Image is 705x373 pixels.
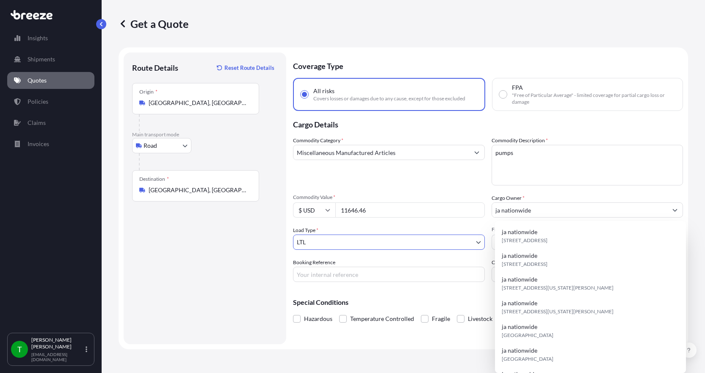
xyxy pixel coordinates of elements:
[502,331,553,340] span: [GEOGRAPHIC_DATA]
[293,299,683,306] p: Special Conditions
[502,346,537,355] span: ja nationwide
[304,312,332,325] span: Hazardous
[469,145,484,160] button: Show suggestions
[144,141,157,150] span: Road
[132,63,178,73] p: Route Details
[313,95,465,102] span: Covers losses or damages due to any cause, except for those excluded
[7,135,94,152] a: Invoices
[335,202,485,218] input: Type amount
[492,267,683,282] input: Enter name
[502,275,537,284] span: ja nationwide
[224,64,274,72] p: Reset Route Details
[7,51,94,68] a: Shipments
[293,194,485,201] span: Commodity Value
[502,236,547,245] span: [STREET_ADDRESS]
[502,355,553,363] span: [GEOGRAPHIC_DATA]
[293,235,485,250] button: LTL
[293,111,683,136] p: Cargo Details
[28,97,48,106] p: Policies
[132,138,191,153] button: Select transport
[301,91,308,98] input: All risksCovers losses or damages due to any cause, except for those excluded
[28,55,55,64] p: Shipments
[350,312,414,325] span: Temperature Controlled
[492,226,683,233] span: Freight Cost
[139,88,158,95] div: Origin
[492,202,668,218] input: Full name
[502,251,537,260] span: ja nationwide
[502,284,614,292] span: [STREET_ADDRESS][US_STATE][PERSON_NAME]
[31,352,84,362] p: [EMAIL_ADDRESS][DOMAIN_NAME]
[492,258,522,267] label: Carrier Name
[7,30,94,47] a: Insights
[502,323,537,331] span: ja nationwide
[499,91,507,98] input: FPA"Free of Particular Average" - limited coverage for partial cargo loss or damage
[492,194,525,202] label: Cargo Owner
[502,228,537,236] span: ja nationwide
[293,52,683,78] p: Coverage Type
[297,238,306,246] span: LTL
[28,140,49,148] p: Invoices
[28,34,48,42] p: Insights
[149,186,249,194] input: Destination
[293,267,485,282] input: Your internal reference
[432,312,450,325] span: Fragile
[31,337,84,350] p: [PERSON_NAME] [PERSON_NAME]
[502,299,537,307] span: ja nationwide
[28,76,47,85] p: Quotes
[293,226,318,235] span: Load Type
[7,114,94,131] a: Claims
[512,92,676,105] span: "Free of Particular Average" - limited coverage for partial cargo loss or damage
[512,83,523,92] span: FPA
[293,145,469,160] input: Select a commodity type
[139,176,169,182] div: Destination
[502,307,614,316] span: [STREET_ADDRESS][US_STATE][PERSON_NAME]
[7,72,94,89] a: Quotes
[119,17,188,30] p: Get a Quote
[502,260,547,268] span: [STREET_ADDRESS]
[293,258,335,267] label: Booking Reference
[293,136,343,145] label: Commodity Category
[132,131,278,138] p: Main transport mode
[149,99,249,107] input: Origin
[28,119,46,127] p: Claims
[667,202,683,218] button: Show suggestions
[313,87,335,95] span: All risks
[492,136,548,145] label: Commodity Description
[7,93,94,110] a: Policies
[17,345,22,354] span: T
[213,61,278,75] button: Reset Route Details
[468,312,492,325] span: Livestock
